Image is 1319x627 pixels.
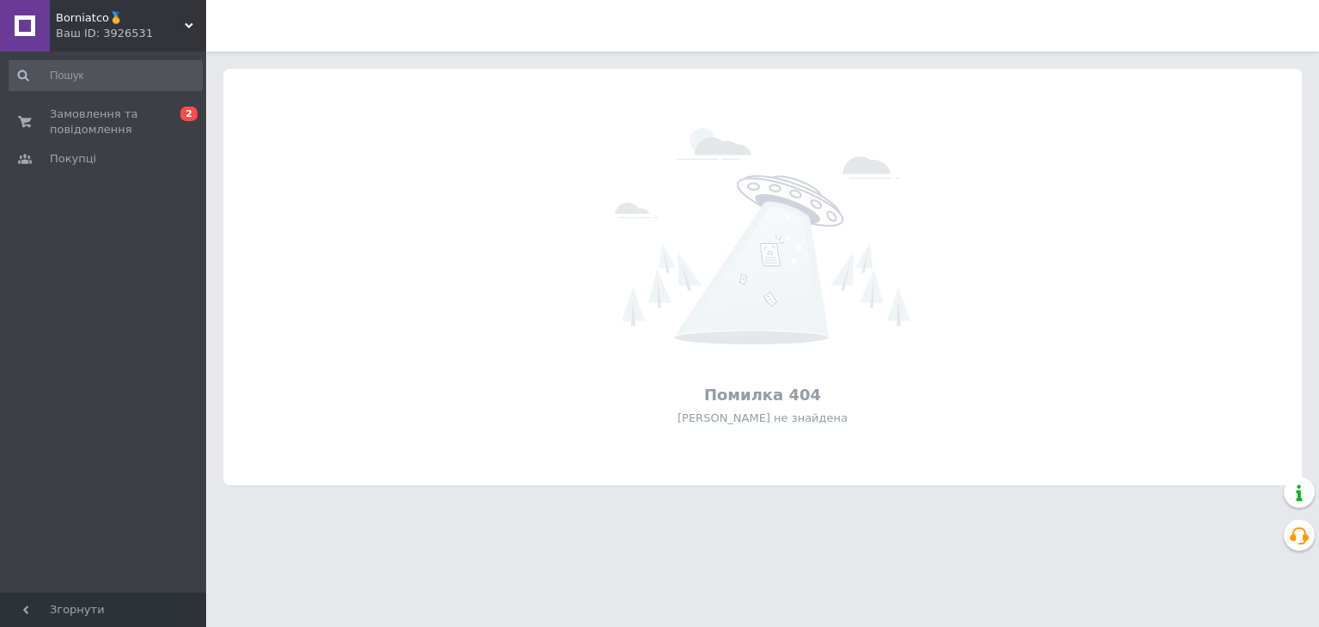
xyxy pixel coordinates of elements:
[232,384,1293,405] div: Помилка 404
[9,60,203,91] input: Пошук
[615,128,910,345] img: 404-hc488490be49e8e98034092be15489d56d.png
[56,10,185,26] span: Borniatco🥇
[56,26,206,41] div: Ваш ID: 3926531
[232,411,1293,426] div: [PERSON_NAME] не знайдена
[180,107,198,121] span: 2
[50,151,96,167] span: Покупці
[50,107,159,137] span: Замовлення та повідомлення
